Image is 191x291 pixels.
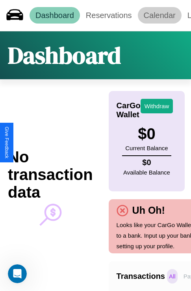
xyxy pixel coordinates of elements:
[8,39,121,71] h1: Dashboard
[4,127,9,158] div: Give Feedback
[141,99,173,113] button: Withdraw
[123,167,170,178] p: Available Balance
[30,7,80,24] a: Dashboard
[80,7,138,24] a: Reservations
[138,7,182,24] a: Calendar
[125,125,168,143] h3: $ 0
[125,143,168,153] p: Current Balance
[8,148,93,201] h2: No transaction data
[8,264,27,283] iframe: Intercom live chat
[117,272,165,281] h4: Transactions
[117,101,141,119] h4: CarGo Wallet
[128,205,169,216] h4: Uh Oh!
[123,158,170,167] h4: $ 0
[167,269,178,284] p: All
